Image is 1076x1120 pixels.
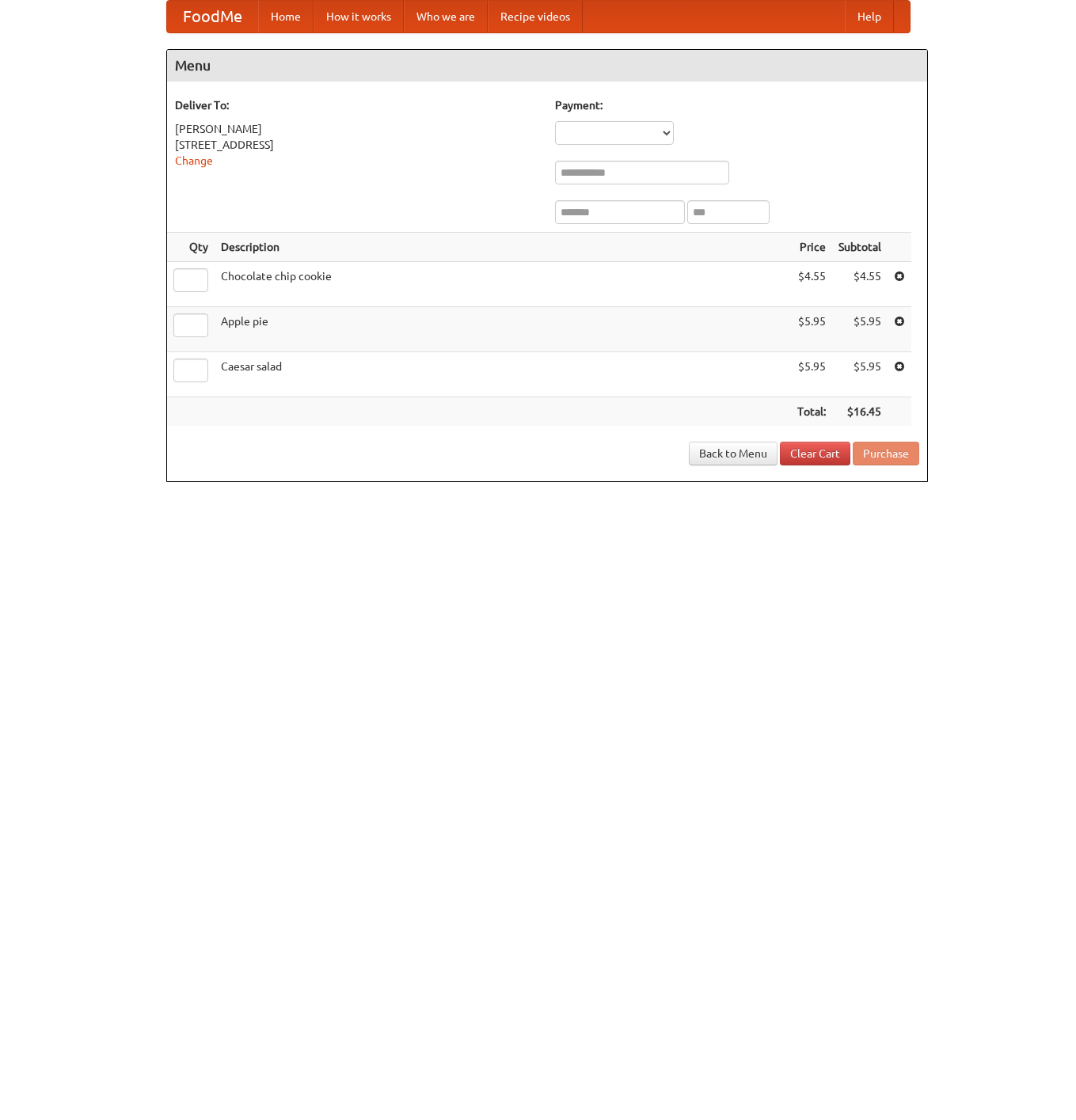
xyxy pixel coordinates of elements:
[845,1,894,32] a: Help
[314,1,404,32] a: How it works
[832,397,888,427] th: $16.45
[215,352,791,397] td: Caesar salad
[258,1,314,32] a: Home
[175,154,213,167] a: Change
[167,50,927,82] h4: Menu
[791,397,832,427] th: Total:
[404,1,488,32] a: Who we are
[791,233,832,262] th: Price
[215,233,791,262] th: Description
[215,307,791,352] td: Apple pie
[791,352,832,397] td: $5.95
[832,307,888,352] td: $5.95
[791,307,832,352] td: $5.95
[832,352,888,397] td: $5.95
[175,137,539,153] div: [STREET_ADDRESS]
[175,97,539,113] h5: Deliver To:
[853,442,919,465] button: Purchase
[780,442,850,465] a: Clear Cart
[832,262,888,307] td: $4.55
[832,233,888,262] th: Subtotal
[167,1,258,32] a: FoodMe
[791,262,832,307] td: $4.55
[167,233,215,262] th: Qty
[175,121,539,137] div: [PERSON_NAME]
[215,262,791,307] td: Chocolate chip cookie
[555,97,919,113] h5: Payment:
[488,1,583,32] a: Recipe videos
[689,442,778,465] a: Back to Menu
